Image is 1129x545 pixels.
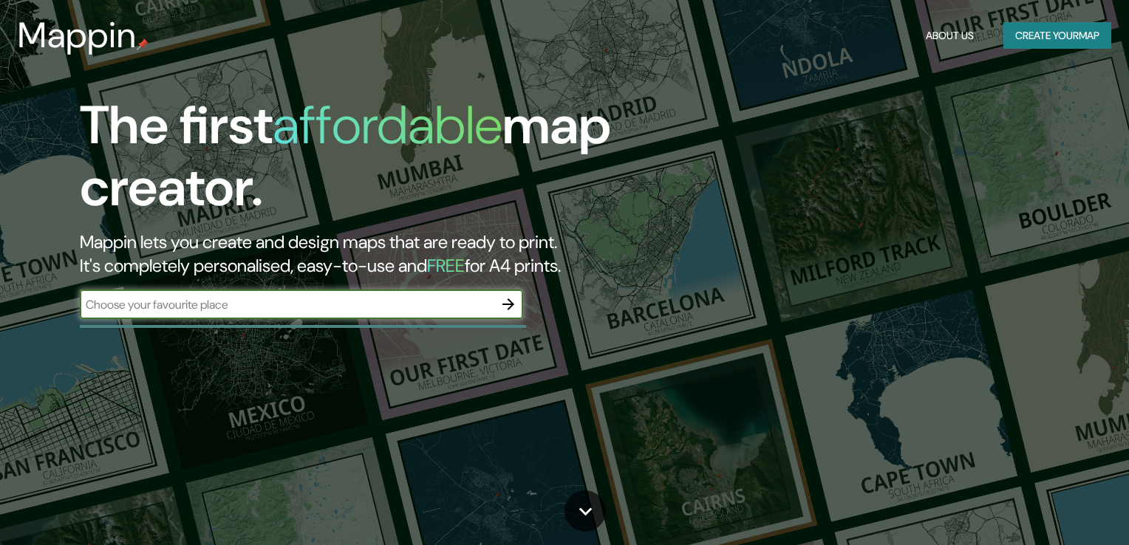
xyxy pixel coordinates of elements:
h5: FREE [427,254,465,277]
h3: Mappin [18,15,137,56]
img: mappin-pin [137,38,149,50]
h1: The first map creator. [80,95,644,230]
h2: Mappin lets you create and design maps that are ready to print. It's completely personalised, eas... [80,230,644,278]
button: About Us [920,22,980,49]
input: Choose your favourite place [80,296,494,313]
h1: affordable [273,91,502,160]
button: Create yourmap [1003,22,1111,49]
